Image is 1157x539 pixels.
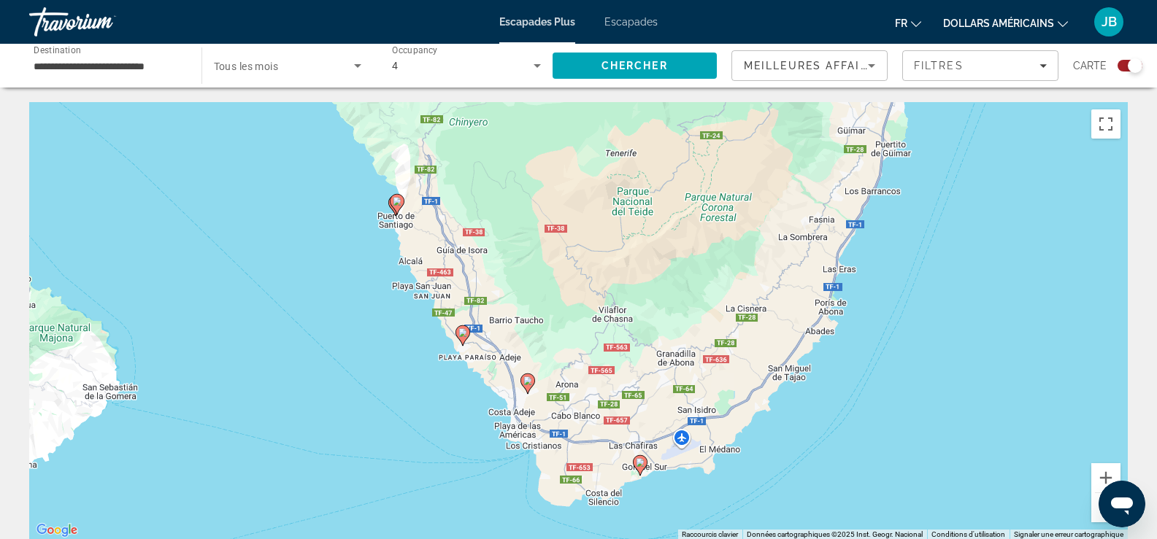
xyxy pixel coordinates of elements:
[931,530,1005,538] a: Conditions d'utilisation (s'ouvre dans un nouvel onglet)
[29,3,175,41] a: Travorium
[943,18,1054,29] font: dollars américains
[1099,481,1145,527] iframe: Bouton de lancement de la fenêtre de messagerie
[392,60,398,71] span: 4
[943,12,1068,34] button: Changer de devise
[895,18,907,29] font: fr
[1014,530,1123,538] a: Signaler une erreur cartographique
[1091,463,1121,492] button: Zoom avant
[1102,14,1117,29] font: JB
[214,61,279,72] span: Tous les mois
[744,57,875,74] mat-select: Sort by
[914,60,964,71] span: Filtres
[34,44,81,55] span: Destination
[902,50,1058,81] button: Filters
[1091,493,1121,522] button: Zoom arrière
[553,53,718,79] button: Search
[499,16,575,28] a: Escapades Plus
[601,60,668,71] span: Chercher
[747,530,923,538] span: Données cartographiques ©2025 Inst. Geogr. Nacional
[34,58,182,75] input: Select destination
[1090,7,1128,37] button: Menu utilisateur
[392,45,438,55] span: Occupancy
[604,16,658,28] a: Escapades
[1073,55,1107,76] span: Carte
[1091,109,1121,139] button: Passer en plein écran
[895,12,921,34] button: Changer de langue
[744,60,884,71] span: Meilleures affaires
